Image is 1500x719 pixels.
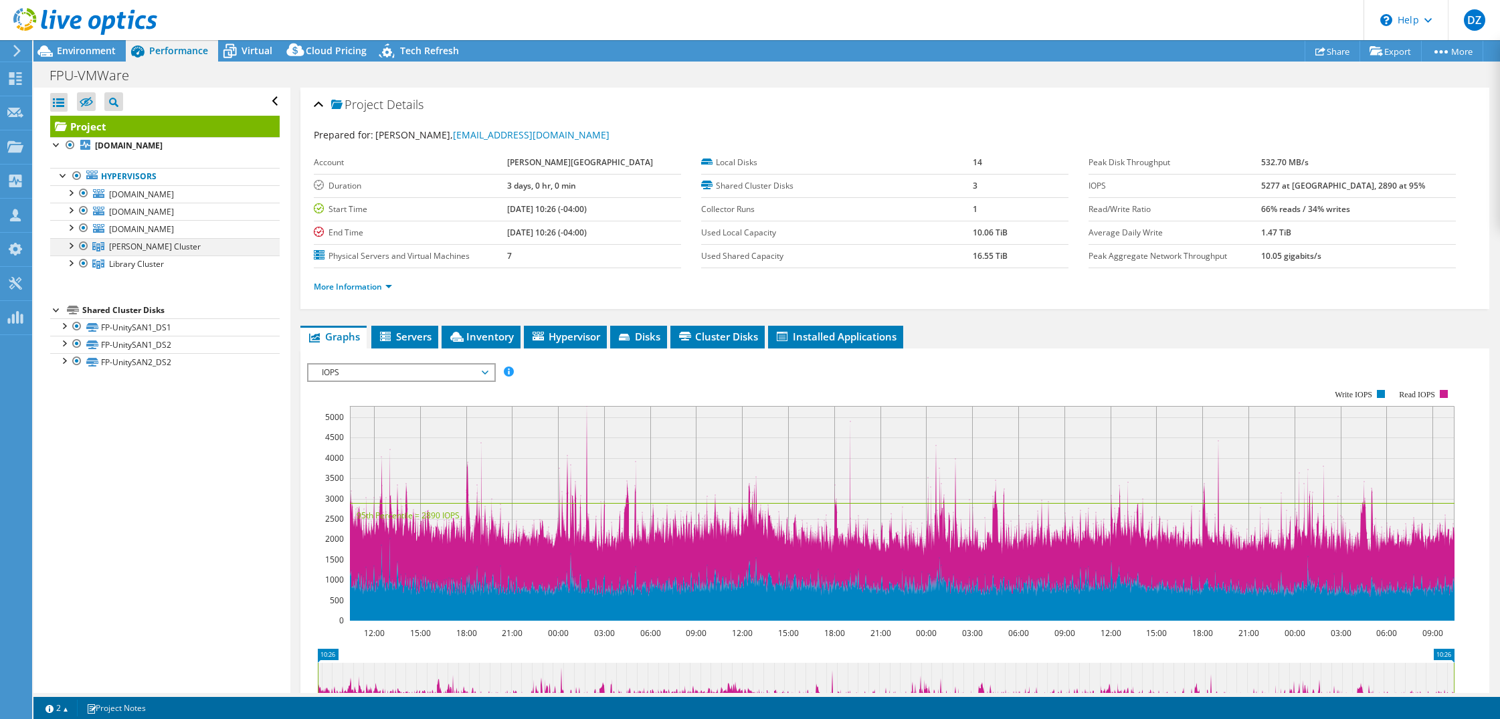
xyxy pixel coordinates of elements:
[149,44,208,57] span: Performance
[307,330,360,343] span: Graphs
[36,700,78,716] a: 2
[617,330,660,343] span: Disks
[314,179,507,193] label: Duration
[915,627,936,639] text: 00:00
[1089,203,1261,216] label: Read/Write Ratio
[375,128,610,141] span: [PERSON_NAME],
[1008,627,1028,639] text: 06:00
[547,627,568,639] text: 00:00
[325,513,344,524] text: 2500
[1422,627,1442,639] text: 09:00
[325,533,344,544] text: 2000
[701,249,973,263] label: Used Shared Capacity
[325,452,344,464] text: 4000
[453,128,610,141] a: [EMAIL_ADDRESS][DOMAIN_NAME]
[325,411,344,423] text: 5000
[325,493,344,504] text: 3000
[456,627,476,639] text: 18:00
[701,203,973,216] label: Collector Runs
[973,250,1008,262] b: 16.55 TiB
[701,179,973,193] label: Shared Cluster Disks
[1089,249,1261,263] label: Peak Aggregate Network Throughput
[1089,156,1261,169] label: Peak Disk Throughput
[314,128,373,141] label: Prepared for:
[50,168,280,185] a: Hypervisors
[1335,390,1372,399] text: Write IOPS
[315,365,487,381] span: IOPS
[339,615,344,626] text: 0
[363,627,384,639] text: 12:00
[331,98,383,112] span: Project
[109,223,174,235] span: [DOMAIN_NAME]
[1054,627,1074,639] text: 09:00
[50,336,280,353] a: FP-UnitySAN1_DS2
[1145,627,1166,639] text: 15:00
[77,700,155,716] a: Project Notes
[777,627,798,639] text: 15:00
[1238,627,1258,639] text: 21:00
[314,249,507,263] label: Physical Servers and Virtual Machines
[242,44,272,57] span: Virtual
[50,238,280,255] a: DiGregorio Cluster
[593,627,614,639] text: 03:00
[507,250,512,262] b: 7
[701,226,973,239] label: Used Local Capacity
[1376,627,1396,639] text: 06:00
[961,627,982,639] text: 03:00
[325,574,344,585] text: 1000
[1305,41,1360,62] a: Share
[685,627,706,639] text: 09:00
[50,220,280,237] a: [DOMAIN_NAME]
[870,627,890,639] text: 21:00
[507,227,587,238] b: [DATE] 10:26 (-04:00)
[95,140,163,151] b: [DOMAIN_NAME]
[1399,390,1435,399] text: Read IOPS
[43,68,150,83] h1: FPU-VMWare
[1261,157,1309,168] b: 532.70 MB/s
[330,595,344,606] text: 500
[357,510,460,521] text: 95th Percentile = 2890 IOPS
[109,241,201,252] span: [PERSON_NAME] Cluster
[109,258,164,270] span: Library Cluster
[109,189,174,200] span: [DOMAIN_NAME]
[1192,627,1212,639] text: 18:00
[50,116,280,137] a: Project
[973,227,1008,238] b: 10.06 TiB
[775,330,897,343] span: Installed Applications
[57,44,116,57] span: Environment
[1261,227,1291,238] b: 1.47 TiB
[973,157,982,168] b: 14
[378,330,432,343] span: Servers
[1421,41,1483,62] a: More
[731,627,752,639] text: 12:00
[1380,14,1392,26] svg: \n
[1261,250,1321,262] b: 10.05 gigabits/s
[1100,627,1121,639] text: 12:00
[306,44,367,57] span: Cloud Pricing
[400,44,459,57] span: Tech Refresh
[82,302,280,318] div: Shared Cluster Disks
[325,554,344,565] text: 1500
[531,330,600,343] span: Hypervisor
[824,627,844,639] text: 18:00
[1464,9,1485,31] span: DZ
[507,203,587,215] b: [DATE] 10:26 (-04:00)
[1089,179,1261,193] label: IOPS
[314,203,507,216] label: Start Time
[640,627,660,639] text: 06:00
[409,627,430,639] text: 15:00
[1261,203,1350,215] b: 66% reads / 34% writes
[1089,226,1261,239] label: Average Daily Write
[50,203,280,220] a: [DOMAIN_NAME]
[314,281,392,292] a: More Information
[507,157,653,168] b: [PERSON_NAME][GEOGRAPHIC_DATA]
[701,156,973,169] label: Local Disks
[1284,627,1305,639] text: 00:00
[507,180,576,191] b: 3 days, 0 hr, 0 min
[50,318,280,336] a: FP-UnitySAN1_DS1
[973,203,977,215] b: 1
[314,226,507,239] label: End Time
[50,255,280,273] a: Library Cluster
[50,353,280,371] a: FP-UnitySAN2_DS2
[387,96,424,112] span: Details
